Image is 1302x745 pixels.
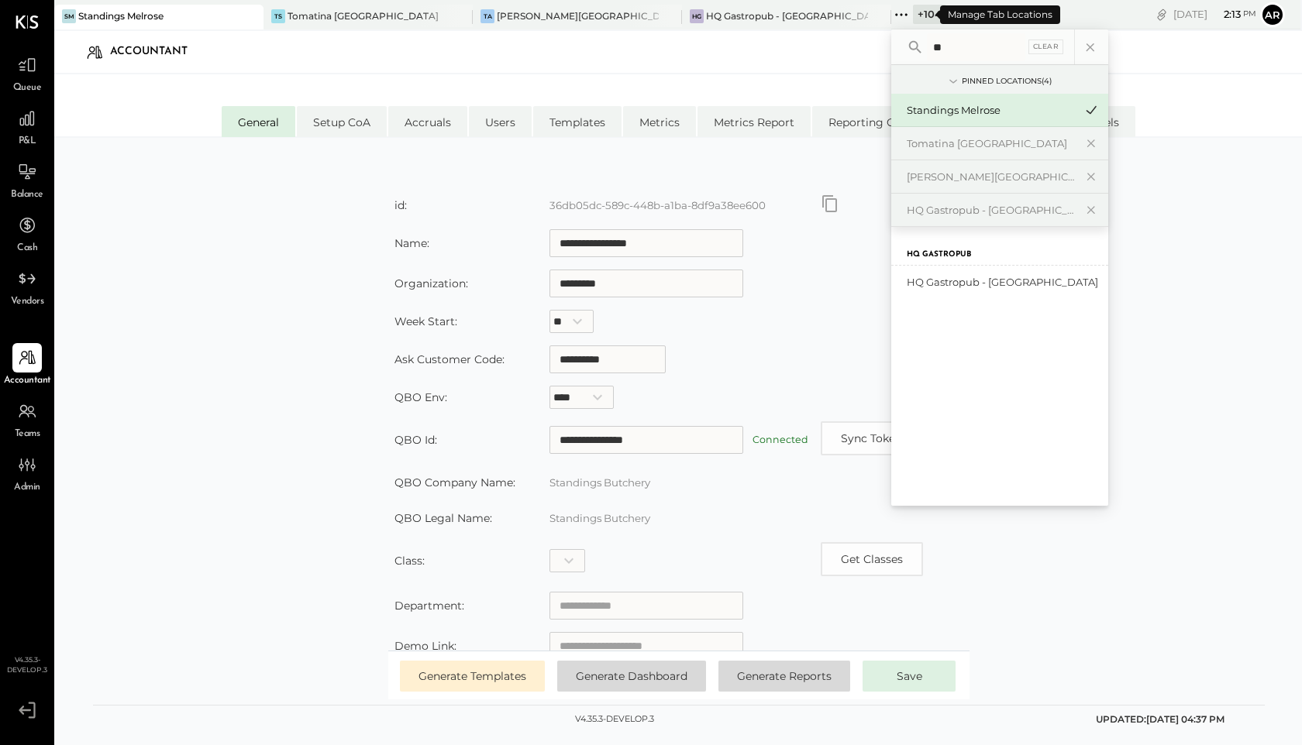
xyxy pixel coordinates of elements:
[821,542,923,576] button: Copy id
[821,194,839,213] button: Copy id
[394,198,407,212] label: id:
[394,511,492,525] label: QBO Legal Name:
[15,427,40,441] span: Teams
[394,475,515,489] label: QBO Company Name:
[1173,7,1256,22] div: [DATE]
[480,9,494,23] div: TA
[940,5,1060,24] div: Manage Tab Locations
[394,352,505,366] label: Ask Customer Code:
[17,242,37,256] span: Cash
[497,9,659,22] div: [PERSON_NAME][GEOGRAPHIC_DATA]
[469,106,532,137] li: Users
[394,599,464,613] label: Department:
[623,106,696,137] li: Metrics
[400,661,545,692] button: Generate Templates
[576,669,687,683] span: Generate Dashboard
[394,236,429,250] label: Name:
[394,314,457,328] label: Week Start:
[1028,39,1064,54] div: Clear
[812,106,939,137] li: Reporting Config
[907,275,1100,290] div: HQ Gastropub - [GEOGRAPHIC_DATA]
[11,295,44,309] span: Vendors
[394,639,456,653] label: Demo Link:
[13,81,42,95] span: Queue
[288,9,439,22] div: Tomatina [GEOGRAPHIC_DATA]
[297,106,387,137] li: Setup CoA
[1,343,53,388] a: Accountant
[697,106,811,137] li: Metrics Report
[394,276,468,290] label: Organization:
[753,434,808,445] label: Connected
[907,136,1074,151] div: Tomatina [GEOGRAPHIC_DATA]
[706,9,868,22] div: HQ Gastropub - [GEOGRAPHIC_DATA]
[557,661,706,692] button: Generate Dashboard
[907,170,1074,184] div: [PERSON_NAME][GEOGRAPHIC_DATA]
[388,106,467,137] li: Accruals
[271,9,285,23] div: TS
[549,512,650,524] label: Standings Butchery
[222,106,295,137] li: General
[549,199,766,211] label: 36db05dc-589c-448b-a1ba-8df9a38ee600
[14,481,40,495] span: Admin
[962,76,1052,87] div: Pinned Locations ( 4 )
[913,5,946,24] div: + 104
[1,50,53,95] a: Queue
[78,9,164,22] div: Standings Melrose
[907,203,1074,218] div: HQ Gastropub - [GEOGRAPHIC_DATA]
[11,188,43,202] span: Balance
[821,421,922,455] button: Sync Token
[1,397,53,441] a: Teams
[110,39,203,64] div: Accountant
[1,104,53,149] a: P&L
[533,106,622,137] li: Templates
[1,211,53,256] a: Cash
[394,390,447,404] label: QBO Env:
[718,661,850,692] button: Generate Reports
[575,713,654,726] div: v 4.35.3-develop.3
[897,669,922,683] span: Save
[907,103,1074,118] div: Standings Melrose
[863,661,956,692] button: Save
[907,249,971,260] label: HQ Gastropub
[690,9,704,23] div: HG
[394,554,425,568] label: Class:
[1154,6,1169,22] div: copy link
[1,450,53,495] a: Admin
[737,669,832,683] span: Generate Reports
[1096,713,1224,725] span: UPDATED: [DATE] 04:37 PM
[418,669,526,683] span: Generate Templates
[1,264,53,309] a: Vendors
[1260,2,1285,27] button: Ar
[1,157,53,202] a: Balance
[19,135,36,149] span: P&L
[62,9,76,23] div: SM
[549,476,650,489] label: Standings Butchery
[394,433,437,447] label: QBO Id:
[4,374,51,388] span: Accountant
